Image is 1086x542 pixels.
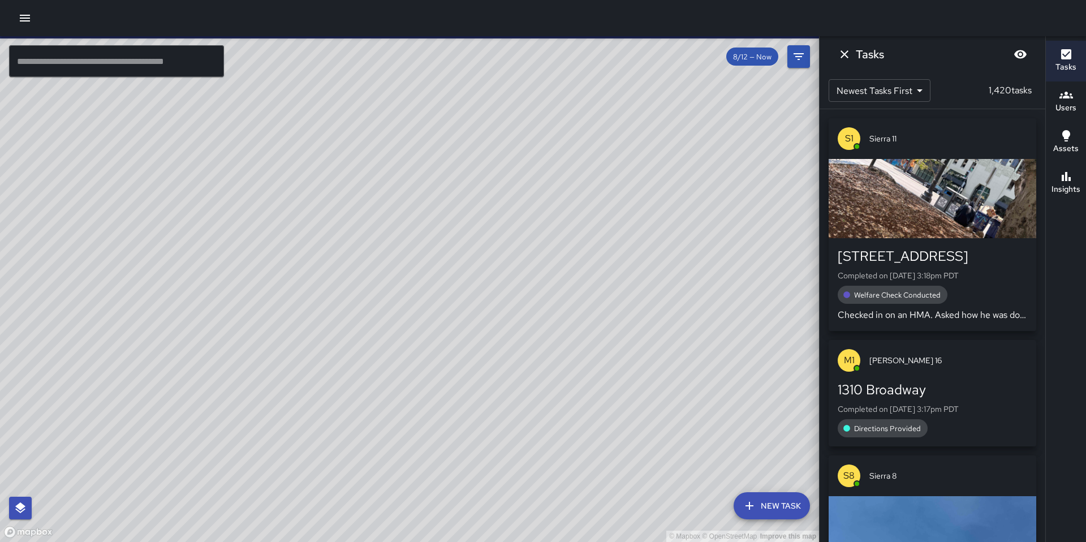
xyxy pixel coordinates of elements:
[838,270,1027,281] p: Completed on [DATE] 3:18pm PDT
[847,424,928,433] span: Directions Provided
[838,381,1027,399] div: 1310 Broadway
[829,79,930,102] div: Newest Tasks First
[843,469,855,483] p: S8
[869,133,1027,144] span: Sierra 11
[1055,102,1076,114] h6: Users
[869,355,1027,366] span: [PERSON_NAME] 16
[838,403,1027,415] p: Completed on [DATE] 3:17pm PDT
[1009,43,1032,66] button: Blur
[1046,81,1086,122] button: Users
[838,308,1027,322] p: Checked in on an HMA. Asked how he was doing and he said he was doing good code 4
[1053,143,1079,155] h6: Assets
[833,43,856,66] button: Dismiss
[734,492,810,519] button: New Task
[829,340,1036,446] button: M1[PERSON_NAME] 161310 BroadwayCompleted on [DATE] 3:17pm PDTDirections Provided
[838,247,1027,265] div: [STREET_ADDRESS]
[984,84,1036,97] p: 1,420 tasks
[869,470,1027,481] span: Sierra 8
[847,290,947,300] span: Welfare Check Conducted
[1046,122,1086,163] button: Assets
[787,45,810,68] button: Filters
[829,118,1036,331] button: S1Sierra 11[STREET_ADDRESS]Completed on [DATE] 3:18pm PDTWelfare Check ConductedChecked in on an ...
[1055,61,1076,74] h6: Tasks
[1046,41,1086,81] button: Tasks
[1051,183,1080,196] h6: Insights
[856,45,884,63] h6: Tasks
[844,354,855,367] p: M1
[1046,163,1086,204] button: Insights
[845,132,854,145] p: S1
[726,52,778,62] span: 8/12 — Now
